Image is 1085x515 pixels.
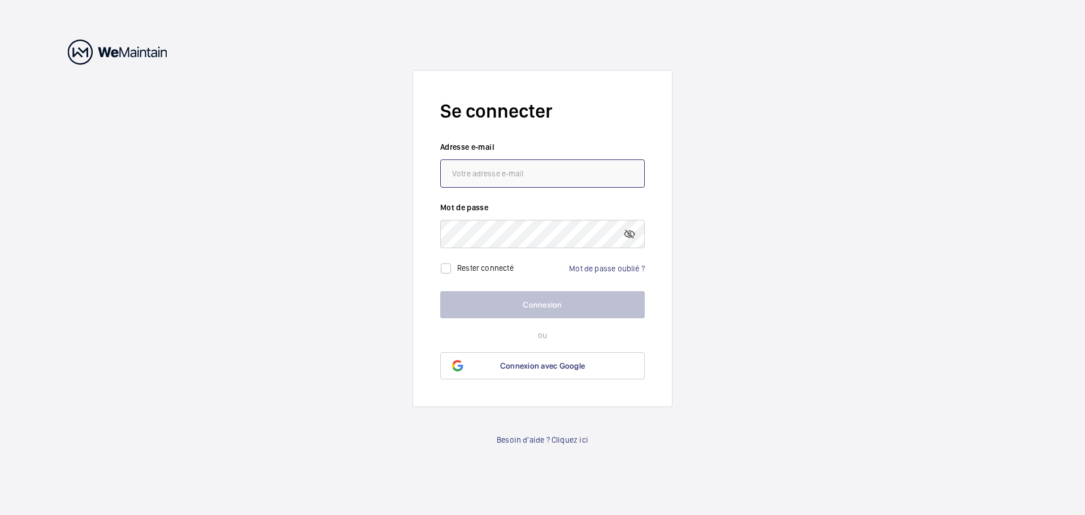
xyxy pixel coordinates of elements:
[440,159,645,188] input: Votre adresse e-mail
[497,434,588,445] a: Besoin d'aide ? Cliquez ici
[440,330,645,341] p: ou
[440,98,645,124] h2: Se connecter
[440,291,645,318] button: Connexion
[569,264,645,273] a: Mot de passe oublié ?
[440,202,645,213] label: Mot de passe
[500,361,585,370] span: Connexion avec Google
[440,141,645,153] label: Adresse e-mail
[457,263,514,272] label: Rester connecté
